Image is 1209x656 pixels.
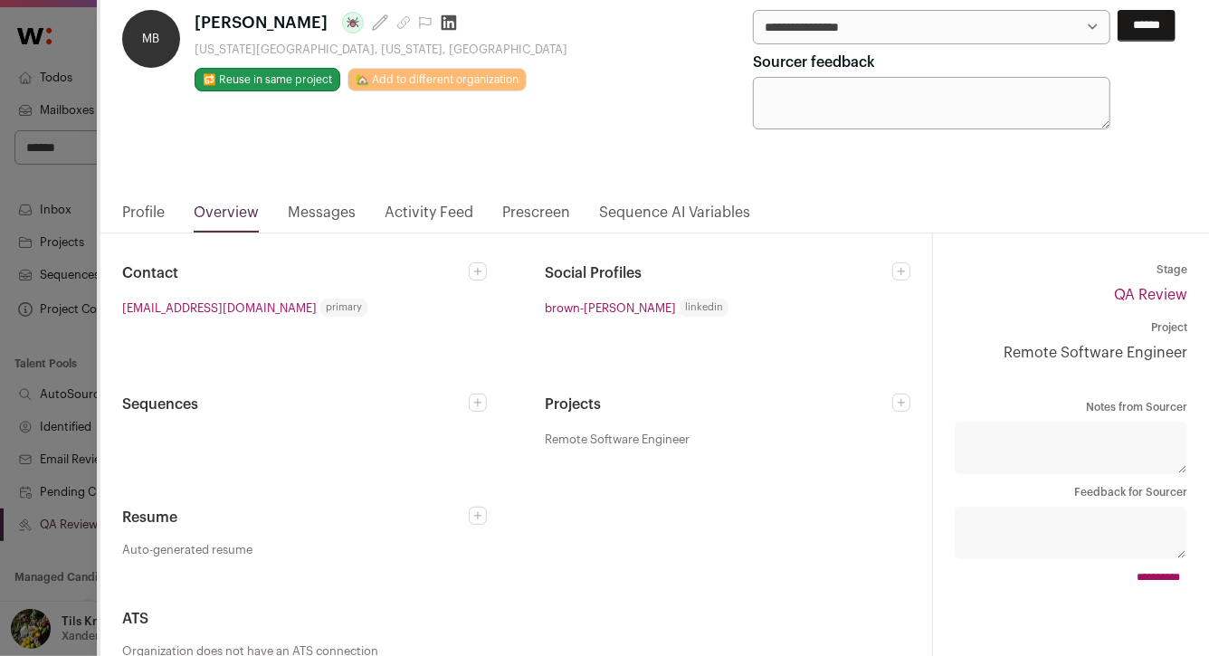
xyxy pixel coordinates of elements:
label: Sourcer feedback [753,52,875,73]
a: Remote Software Engineer [955,342,1187,364]
span: linkedin [680,299,728,317]
div: primary [320,299,367,317]
dt: Feedback for Sourcer [955,485,1187,499]
a: Profile [122,202,165,233]
a: Sequence AI Variables [599,202,750,233]
div: MB [122,10,180,68]
a: Prescreen [502,202,570,233]
dt: Notes from Sourcer [955,400,1187,414]
dt: Project [955,320,1187,335]
h2: Resume [122,507,469,528]
a: Activity Feed [385,202,473,233]
a: Messages [288,202,356,233]
a: Overview [194,202,259,233]
span: [PERSON_NAME] [195,10,328,35]
a: QA Review [1114,288,1187,302]
h2: ATS [122,608,910,630]
h2: Projects [545,394,891,415]
button: 🔂 Reuse in same project [195,68,340,91]
h2: Contact [122,262,469,284]
h2: Sequences [122,394,469,415]
a: 🏡 Add to different organization [347,68,527,91]
a: brown-[PERSON_NAME] [545,299,676,318]
dt: Stage [955,262,1187,277]
a: [EMAIL_ADDRESS][DOMAIN_NAME] [122,299,317,318]
span: Remote Software Engineer [545,430,690,449]
h2: Social Profiles [545,262,891,284]
div: [US_STATE][GEOGRAPHIC_DATA], [US_STATE], [GEOGRAPHIC_DATA] [195,43,567,57]
a: Auto-generated resume [122,543,487,557]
